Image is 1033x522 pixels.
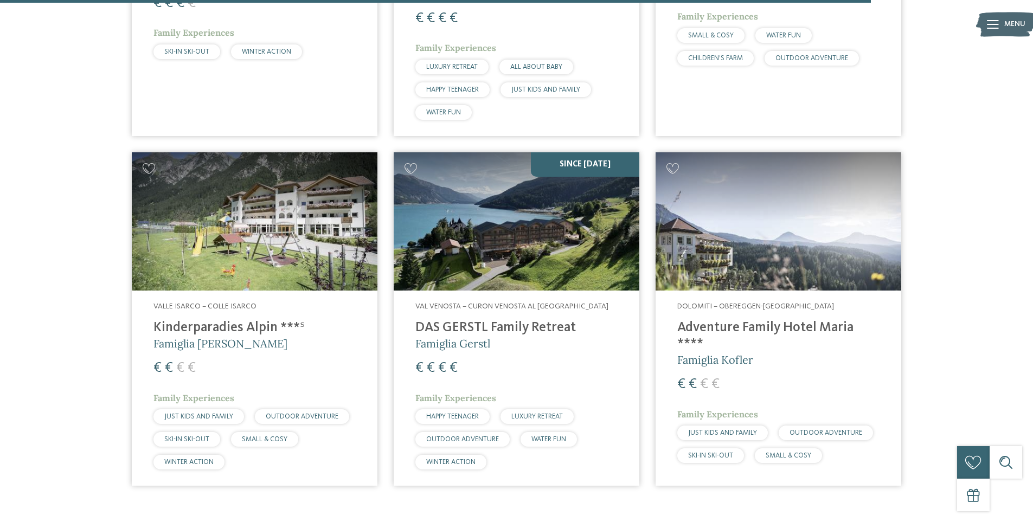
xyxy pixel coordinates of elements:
[188,361,196,375] span: €
[426,413,479,420] span: HAPPY TEENAGER
[450,11,458,25] span: €
[766,32,801,39] span: WATER FUN
[164,436,209,443] span: SKI-IN SKI-OUT
[688,55,743,62] span: CHILDREN’S FARM
[426,436,499,443] span: OUTDOOR ADVENTURE
[242,436,287,443] span: SMALL & COSY
[132,152,377,291] img: Kinderparadies Alpin ***ˢ
[394,152,639,486] a: Cercate un hotel per famiglie? Qui troverete solo i migliori! SINCE [DATE] Val Venosta – Curon Ve...
[511,413,563,420] span: LUXURY RETREAT
[153,337,287,350] span: Famiglia [PERSON_NAME]
[415,361,424,375] span: €
[415,42,496,53] span: Family Experiences
[677,320,880,352] h4: Adventure Family Hotel Maria ****
[415,337,490,350] span: Famiglia Gerstl
[677,11,758,22] span: Family Experiences
[153,320,356,336] h4: Kinderparadies Alpin ***ˢ
[164,459,214,466] span: WINTER ACTION
[132,152,377,486] a: Cercate un hotel per famiglie? Qui troverete solo i migliori! Valle Isarco – Colle Isarco Kinderp...
[164,48,209,55] span: SKI-IN SKI-OUT
[700,377,708,391] span: €
[531,436,566,443] span: WATER FUN
[677,302,834,310] span: Dolomiti – Obereggen-[GEOGRAPHIC_DATA]
[165,361,173,375] span: €
[656,152,901,291] img: Adventure Family Hotel Maria ****
[266,413,338,420] span: OUTDOOR ADVENTURE
[689,377,697,391] span: €
[153,392,234,403] span: Family Experiences
[426,109,461,116] span: WATER FUN
[677,353,753,366] span: Famiglia Kofler
[164,413,233,420] span: JUST KIDS AND FAMILY
[438,11,446,25] span: €
[790,429,862,436] span: OUTDOOR ADVENTURE
[394,152,639,291] img: Cercate un hotel per famiglie? Qui troverete solo i migliori!
[415,320,618,336] h4: DAS GERSTL Family Retreat
[766,452,811,459] span: SMALL & COSY
[688,429,757,436] span: JUST KIDS AND FAMILY
[415,11,424,25] span: €
[656,152,901,486] a: Cercate un hotel per famiglie? Qui troverete solo i migliori! Dolomiti – Obereggen-[GEOGRAPHIC_DA...
[775,55,848,62] span: OUTDOOR ADVENTURE
[242,48,291,55] span: WINTER ACTION
[438,361,446,375] span: €
[427,11,435,25] span: €
[688,452,733,459] span: SKI-IN SKI-OUT
[677,377,685,391] span: €
[711,377,720,391] span: €
[677,409,758,420] span: Family Experiences
[510,63,562,70] span: ALL ABOUT BABY
[153,27,234,38] span: Family Experiences
[426,63,478,70] span: LUXURY RETREAT
[426,86,479,93] span: HAPPY TEENAGER
[427,361,435,375] span: €
[688,32,734,39] span: SMALL & COSY
[153,302,256,310] span: Valle Isarco – Colle Isarco
[415,392,496,403] span: Family Experiences
[153,361,162,375] span: €
[450,361,458,375] span: €
[511,86,580,93] span: JUST KIDS AND FAMILY
[176,361,184,375] span: €
[415,302,608,310] span: Val Venosta – Curon Venosta al [GEOGRAPHIC_DATA]
[426,459,476,466] span: WINTER ACTION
